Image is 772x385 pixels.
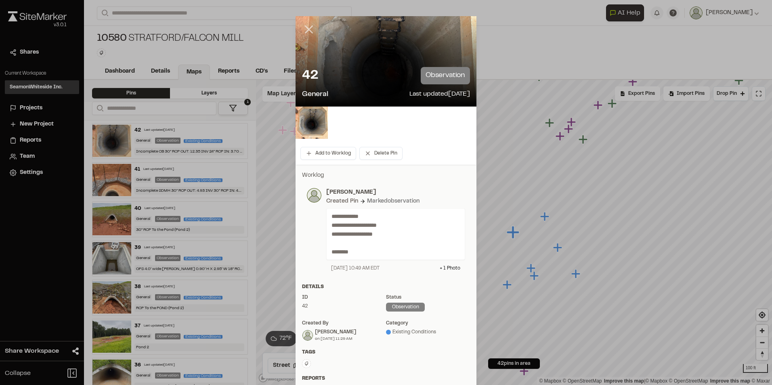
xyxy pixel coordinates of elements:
div: Status [386,294,470,301]
div: Marked observation [367,197,420,206]
button: Delete Pin [359,147,403,160]
img: photo [307,188,321,203]
p: Worklog [302,171,470,180]
div: on [DATE] 11:29 AM [315,336,356,342]
div: Created Pin [326,197,358,206]
div: Tags [302,349,470,356]
div: 42 [302,303,386,310]
p: 42 [302,68,318,84]
button: Edit Tags [302,359,311,368]
p: General [302,89,328,100]
div: [DATE] 10:49 AM EDT [331,265,380,272]
div: observation [386,303,425,312]
p: Last updated [DATE] [409,89,470,100]
div: Existing Conditions [386,329,470,336]
div: [PERSON_NAME] [315,329,356,336]
button: Add to Worklog [300,147,356,160]
p: [PERSON_NAME] [326,188,465,197]
div: Reports [302,375,470,382]
div: Details [302,283,470,291]
div: + 1 Photo [440,265,460,272]
div: Created by [302,320,386,327]
div: ID [302,294,386,301]
img: file [296,107,328,139]
div: category [386,320,470,327]
img: Nic Waggoner [302,330,313,341]
p: observation [421,67,470,84]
